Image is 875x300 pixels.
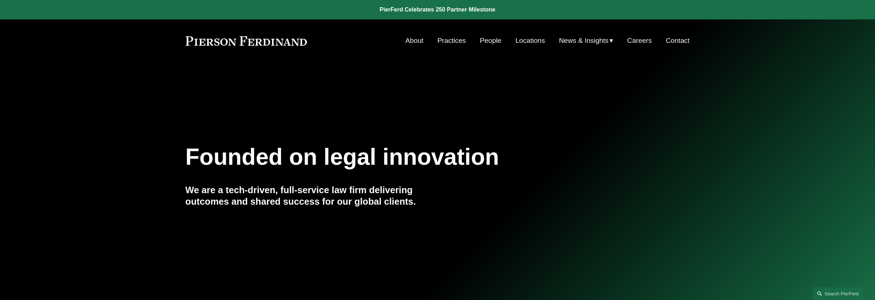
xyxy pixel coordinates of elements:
h1: Founded on legal innovation [186,144,606,170]
a: People [480,34,501,47]
a: Locations [515,34,545,47]
a: About [405,34,423,47]
a: Careers [627,34,652,47]
span: News & Insights [559,35,609,47]
h4: We are a tech-driven, full-service law firm delivering outcomes and shared success for our global... [186,184,438,208]
a: Search this site [813,287,863,300]
a: Practices [437,34,466,47]
a: Contact [666,34,689,47]
a: folder dropdown [559,34,613,47]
